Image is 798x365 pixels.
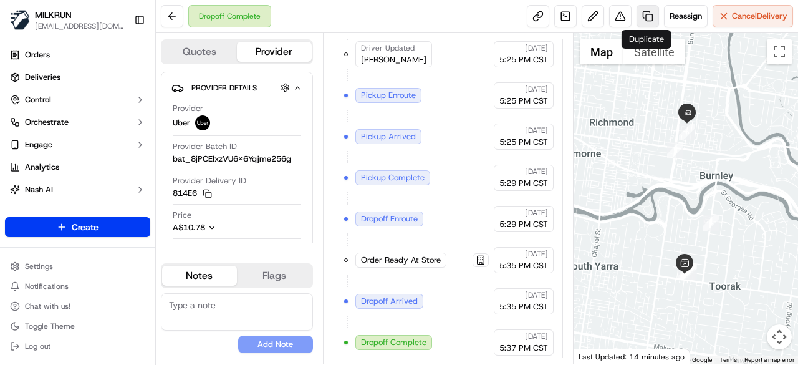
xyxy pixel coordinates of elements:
[10,10,30,30] img: MILKRUN
[5,112,150,132] button: Orchestrate
[744,356,794,363] a: Report a map error
[5,180,150,200] button: Nash AI
[361,255,441,266] span: Order Ready At Store
[173,222,282,233] button: A$10.78
[525,167,548,177] span: [DATE]
[499,219,548,230] span: 5:29 PM CST
[173,153,291,165] span: bat_8jPCElxzVU6X6Yqjme256g
[162,42,237,62] button: Quotes
[577,348,618,364] img: Google
[667,142,683,158] div: 5
[25,94,51,105] span: Control
[680,264,696,280] div: 2
[681,264,697,280] div: 1
[171,77,302,98] button: Provider Details
[173,222,205,233] span: A$10.78
[25,281,69,291] span: Notifications
[25,49,50,61] span: Orders
[173,103,203,114] span: Provider
[767,39,792,64] button: Toggle fullscreen view
[5,135,150,155] button: Engage
[499,54,548,66] span: 5:25 PM CST
[499,343,548,354] span: 5:37 PM CST
[5,67,150,87] a: Deliveries
[678,264,695,280] div: 3
[25,321,75,331] span: Toggle Theme
[5,90,150,110] button: Control
[25,341,50,351] span: Log out
[525,249,548,259] span: [DATE]
[173,188,212,199] button: 814E6
[767,324,792,349] button: Map camera controls
[173,175,246,187] span: Provider Delivery ID
[25,301,70,311] span: Chat with us!
[732,11,787,22] span: Cancel Delivery
[525,84,548,94] span: [DATE]
[25,139,52,150] span: Engage
[5,157,150,177] a: Analytics
[5,318,150,335] button: Toggle Theme
[499,137,548,148] span: 5:25 PM CST
[499,95,548,107] span: 5:25 PM CST
[361,172,425,183] span: Pickup Complete
[5,45,150,65] a: Orders
[25,261,53,271] span: Settings
[5,338,150,355] button: Log out
[713,5,793,27] button: CancelDelivery
[25,184,53,195] span: Nash AI
[525,125,548,135] span: [DATE]
[525,43,548,53] span: [DATE]
[622,30,671,49] div: Duplicate
[499,260,548,271] span: 5:35 PM CST
[173,210,191,221] span: Price
[5,298,150,315] button: Chat with us!
[5,5,129,35] button: MILKRUNMILKRUN[EMAIL_ADDRESS][DOMAIN_NAME]
[499,301,548,313] span: 5:35 PM CST
[25,72,60,83] span: Deliveries
[162,266,237,286] button: Notes
[623,39,685,64] button: Show satellite imagery
[72,221,99,233] span: Create
[5,258,150,275] button: Settings
[361,54,426,66] span: [PERSON_NAME]
[679,124,695,140] div: 6
[361,213,418,225] span: Dropoff Enroute
[580,39,623,64] button: Show street map
[173,117,190,129] span: Uber
[35,21,124,31] button: [EMAIL_ADDRESS][DOMAIN_NAME]
[5,278,150,295] button: Notifications
[35,9,72,21] button: MILKRUN
[525,208,548,218] span: [DATE]
[173,141,237,152] span: Provider Batch ID
[191,83,257,93] span: Provider Details
[664,5,708,27] button: Reassign
[5,217,150,237] button: Create
[703,215,719,231] div: 4
[361,90,416,101] span: Pickup Enroute
[237,266,312,286] button: Flags
[574,349,690,364] div: Last Updated: 14 minutes ago
[361,43,415,53] span: Driver Updated
[361,337,426,348] span: Dropoff Complete
[499,178,548,189] span: 5:29 PM CST
[195,115,210,130] img: uber-new-logo.jpeg
[25,162,59,173] span: Analytics
[670,11,702,22] span: Reassign
[25,117,69,128] span: Orchestrate
[361,131,416,142] span: Pickup Arrived
[525,290,548,300] span: [DATE]
[525,331,548,341] span: [DATE]
[237,42,312,62] button: Provider
[577,348,618,364] a: Open this area in Google Maps (opens a new window)
[361,296,418,307] span: Dropoff Arrived
[719,356,737,363] a: Terms (opens in new tab)
[5,202,150,222] a: Product Catalog
[25,207,85,218] span: Product Catalog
